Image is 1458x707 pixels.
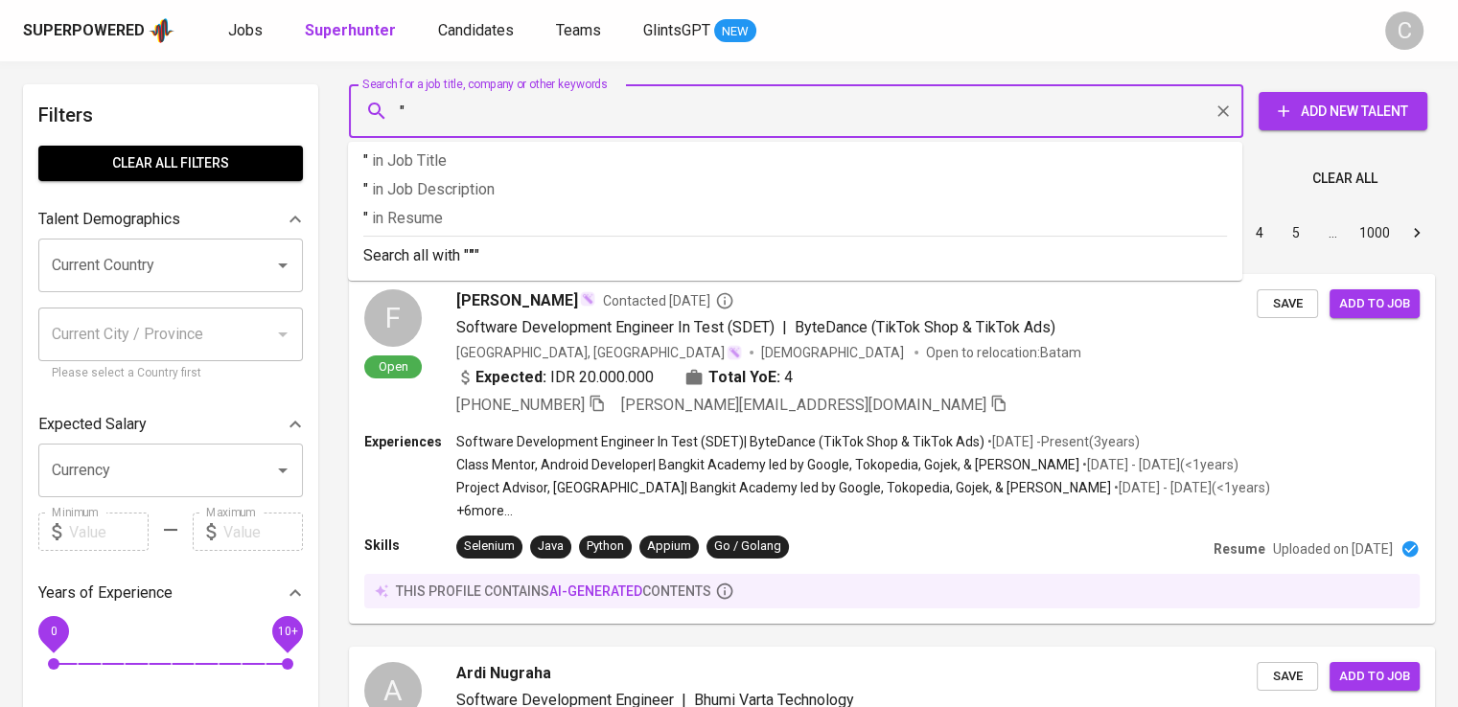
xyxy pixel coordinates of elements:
span: Add to job [1339,293,1410,315]
p: Resume [1214,539,1265,559]
div: Java [538,537,564,556]
div: Years of Experience [38,574,303,612]
div: F [364,289,422,347]
input: Value [223,513,303,551]
span: | [782,316,787,339]
nav: pagination navigation [1096,217,1435,248]
span: in Job Title [372,151,447,170]
span: Save [1266,293,1308,315]
b: Superhunter [305,21,396,39]
input: Value [69,513,149,551]
span: Contacted [DATE] [603,291,734,310]
div: Superpowered [23,20,145,42]
span: NEW [714,22,756,41]
p: • [DATE] - [DATE] ( <1 years ) [1111,478,1270,497]
a: Superpoweredapp logo [23,16,174,45]
span: Clear All filters [54,151,288,175]
button: Clear [1210,98,1237,125]
p: +6 more ... [456,501,1270,520]
button: Add to job [1330,289,1420,319]
div: [GEOGRAPHIC_DATA], [GEOGRAPHIC_DATA] [456,343,742,362]
div: Go / Golang [714,537,781,556]
span: Open [371,358,416,375]
b: Total YoE: [708,366,780,389]
span: [PHONE_NUMBER] [456,396,585,414]
div: Expected Salary [38,405,303,444]
div: IDR 20.000.000 [456,366,654,389]
span: Ardi Nugraha [456,662,551,685]
p: Open to relocation : Batam [926,343,1081,362]
span: [PERSON_NAME] [456,289,578,312]
p: Search all with " " [363,244,1227,267]
p: Skills [364,536,456,555]
p: Experiences [364,432,456,451]
button: Go to page 1000 [1354,217,1396,248]
a: Jobs [228,19,266,43]
span: in Resume [372,209,443,227]
a: GlintsGPT NEW [643,19,756,43]
span: 0 [50,625,57,638]
b: Expected: [475,366,546,389]
span: 4 [784,366,793,389]
div: Python [587,537,624,556]
button: Clear All [1305,161,1385,196]
p: " [363,149,1227,172]
button: Go to page 5 [1281,217,1311,248]
div: Appium [647,537,691,556]
a: Superhunter [305,19,400,43]
div: Selenium [464,537,515,556]
button: Open [269,252,296,279]
p: " [363,178,1227,201]
p: Please select a Country first [52,364,289,383]
b: " [469,246,474,264]
img: magic_wand.svg [727,345,742,360]
a: Candidates [438,19,518,43]
h6: Filters [38,100,303,130]
p: Class Mentor, Android Developer | Bangkit Academy led by Google, Tokopedia, Gojek, & [PERSON_NAME] [456,455,1079,474]
p: Expected Salary [38,413,147,436]
button: Clear All filters [38,146,303,181]
img: magic_wand.svg [580,291,595,307]
span: Add to job [1339,666,1410,688]
p: • [DATE] - [DATE] ( <1 years ) [1079,455,1238,474]
p: Uploaded on [DATE] [1273,539,1393,559]
button: Go to page 4 [1244,217,1275,248]
div: C [1385,11,1423,50]
p: Years of Experience [38,582,173,604]
span: Jobs [228,21,263,39]
svg: By Batam recruiter [715,291,734,310]
p: this profile contains contents [396,582,711,601]
button: Add to job [1330,662,1420,692]
a: Teams [556,19,605,43]
button: Go to next page [1401,217,1432,248]
span: 10+ [277,625,297,638]
p: " [363,207,1227,230]
span: Add New Talent [1274,100,1412,124]
p: Project Advisor, [GEOGRAPHIC_DATA] | Bangkit Academy led by Google, Tokopedia, Gojek, & [PERSON_N... [456,478,1111,497]
button: Open [269,457,296,484]
span: Clear All [1312,167,1377,191]
span: [DEMOGRAPHIC_DATA] [761,343,907,362]
p: • [DATE] - Present ( 3 years ) [984,432,1140,451]
div: Talent Demographics [38,200,303,239]
span: Candidates [438,21,514,39]
span: Save [1266,666,1308,688]
span: ByteDance (TikTok Shop & TikTok Ads) [795,318,1055,336]
button: Add New Talent [1259,92,1427,130]
div: … [1317,223,1348,242]
span: in Job Description [372,180,495,198]
p: Talent Demographics [38,208,180,231]
img: app logo [149,16,174,45]
span: Teams [556,21,601,39]
span: Software Development Engineer In Test (SDET) [456,318,775,336]
span: [PERSON_NAME][EMAIL_ADDRESS][DOMAIN_NAME] [621,396,986,414]
a: FOpen[PERSON_NAME]Contacted [DATE]Software Development Engineer In Test (SDET)|ByteDance (TikTok ... [349,274,1435,624]
span: AI-generated [549,583,642,599]
button: Save [1257,662,1318,692]
span: GlintsGPT [643,21,710,39]
button: Save [1257,289,1318,319]
p: Software Development Engineer In Test (SDET) | ByteDance (TikTok Shop & TikTok Ads) [456,432,984,451]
